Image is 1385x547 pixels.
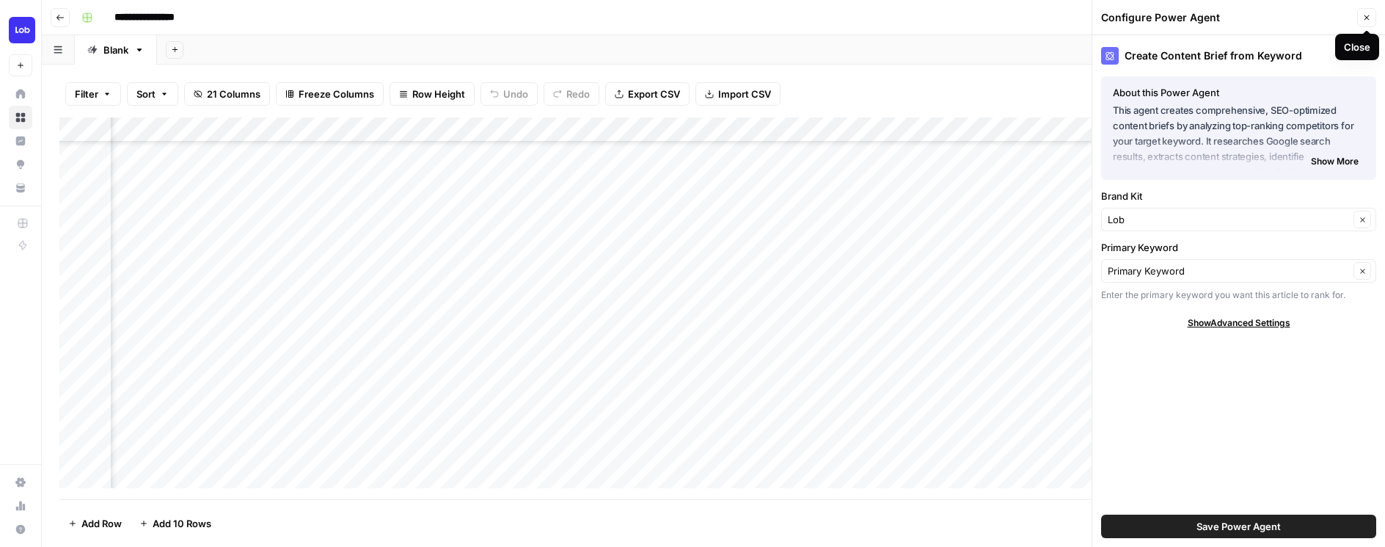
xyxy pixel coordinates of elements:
input: Primary Keyword [1108,264,1349,278]
img: Lob Logo [9,17,35,43]
span: 21 Columns [207,87,260,101]
div: Close [1344,40,1370,54]
button: Workspace: Lob [9,12,32,48]
span: Export CSV [628,87,680,101]
div: Blank [103,43,128,57]
a: Your Data [9,176,32,200]
p: This agent creates comprehensive, SEO-optimized content briefs by analyzing top-ranking competito... [1113,103,1364,165]
span: Show More [1311,155,1359,168]
label: Primary Keyword [1101,240,1376,255]
a: Home [9,82,32,106]
button: Freeze Columns [276,82,384,106]
button: Show More [1305,152,1364,171]
button: Add 10 Rows [131,512,220,535]
button: Export CSV [605,82,690,106]
button: Row Height [390,82,475,106]
button: Help + Support [9,518,32,541]
span: Undo [503,87,528,101]
button: 21 Columns [184,82,270,106]
a: Opportunities [9,153,32,176]
input: Lob [1108,212,1349,227]
label: Brand Kit [1101,189,1376,203]
button: Undo [480,82,538,106]
span: Save Power Agent [1196,519,1281,534]
div: Create Content Brief from Keyword [1101,47,1376,65]
button: Filter [65,82,121,106]
a: Insights [9,129,32,153]
a: Settings [9,471,32,494]
span: Add 10 Rows [153,516,211,531]
button: Import CSV [695,82,781,106]
span: Freeze Columns [299,87,374,101]
span: Sort [136,87,156,101]
a: Browse [9,106,32,129]
button: Add Row [59,512,131,535]
span: Add Row [81,516,122,531]
div: Enter the primary keyword you want this article to rank for. [1101,289,1376,302]
span: Redo [566,87,590,101]
a: Usage [9,494,32,518]
span: Show Advanced Settings [1188,316,1290,330]
span: Import CSV [718,87,771,101]
button: Sort [127,82,178,106]
span: Row Height [412,87,465,101]
button: Redo [544,82,599,106]
a: Blank [75,35,157,65]
span: Filter [75,87,98,101]
button: Save Power Agent [1101,515,1376,538]
div: About this Power Agent [1113,85,1364,100]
